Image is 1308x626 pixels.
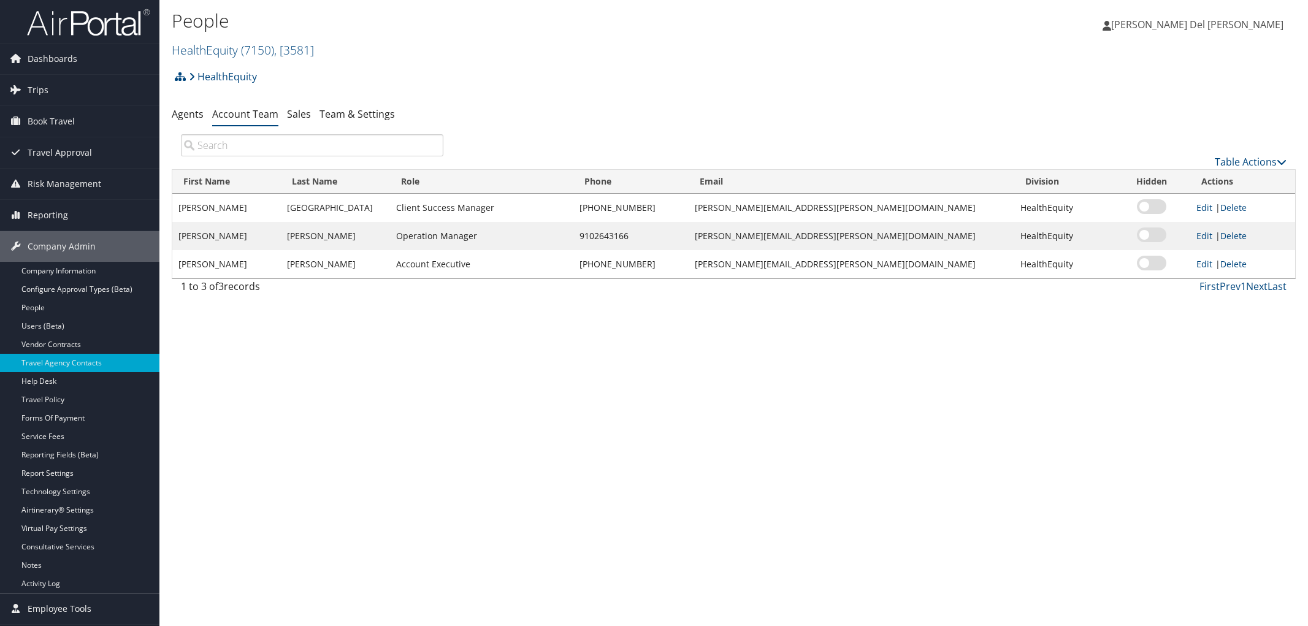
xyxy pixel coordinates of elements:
span: Dashboards [28,44,77,74]
th: Hidden: activate to sort column ascending [1114,170,1190,194]
a: Account Team [212,107,278,121]
span: , [ 3581 ] [274,42,314,58]
th: Email: activate to sort column ascending [689,170,1014,194]
td: [PHONE_NUMBER] [573,194,689,222]
th: First Name: activate to sort column ascending [172,170,281,194]
span: Risk Management [28,169,101,199]
a: Edit [1196,202,1212,213]
td: [PERSON_NAME] [172,222,281,250]
a: Sales [287,107,311,121]
img: airportal-logo.png [27,8,150,37]
td: [PERSON_NAME] [281,250,390,278]
th: Phone [573,170,689,194]
a: Delete [1220,202,1247,213]
input: Search [181,134,443,156]
td: Account Executive [390,250,573,278]
h1: People [172,8,921,34]
th: Role: activate to sort column ascending [390,170,573,194]
td: HealthEquity [1014,194,1114,222]
td: [PERSON_NAME] [172,250,281,278]
th: Division: activate to sort column ascending [1014,170,1114,194]
td: [GEOGRAPHIC_DATA] [281,194,390,222]
td: [PERSON_NAME][EMAIL_ADDRESS][PERSON_NAME][DOMAIN_NAME] [689,222,1014,250]
td: [PERSON_NAME] [281,222,390,250]
a: HealthEquity [189,64,257,89]
a: Team & Settings [319,107,395,121]
a: 1 [1241,280,1246,293]
td: [PERSON_NAME][EMAIL_ADDRESS][PERSON_NAME][DOMAIN_NAME] [689,194,1014,222]
a: HealthEquity [172,42,314,58]
a: Next [1246,280,1268,293]
span: Reporting [28,200,68,231]
a: Table Actions [1215,155,1287,169]
span: Book Travel [28,106,75,137]
td: Client Success Manager [390,194,573,222]
a: Delete [1220,258,1247,270]
span: 3 [218,280,224,293]
div: 1 to 3 of records [181,279,443,300]
th: Last Name: activate to sort column ascending [281,170,390,194]
a: Edit [1196,258,1212,270]
span: Travel Approval [28,137,92,168]
span: Trips [28,75,48,105]
td: [PERSON_NAME][EMAIL_ADDRESS][PERSON_NAME][DOMAIN_NAME] [689,250,1014,278]
span: [PERSON_NAME] Del [PERSON_NAME] [1111,18,1283,31]
td: [PHONE_NUMBER] [573,250,689,278]
td: 9102643166 [573,222,689,250]
td: | [1190,194,1295,222]
td: [PERSON_NAME] [172,194,281,222]
a: Prev [1220,280,1241,293]
span: Company Admin [28,231,96,262]
td: HealthEquity [1014,222,1114,250]
a: [PERSON_NAME] Del [PERSON_NAME] [1103,6,1296,43]
a: Last [1268,280,1287,293]
th: Actions [1190,170,1295,194]
span: ( 7150 ) [241,42,274,58]
span: Employee Tools [28,594,91,624]
td: | [1190,250,1295,278]
td: Operation Manager [390,222,573,250]
td: | [1190,222,1295,250]
a: First [1199,280,1220,293]
a: Agents [172,107,204,121]
a: Delete [1220,230,1247,242]
a: Edit [1196,230,1212,242]
td: HealthEquity [1014,250,1114,278]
